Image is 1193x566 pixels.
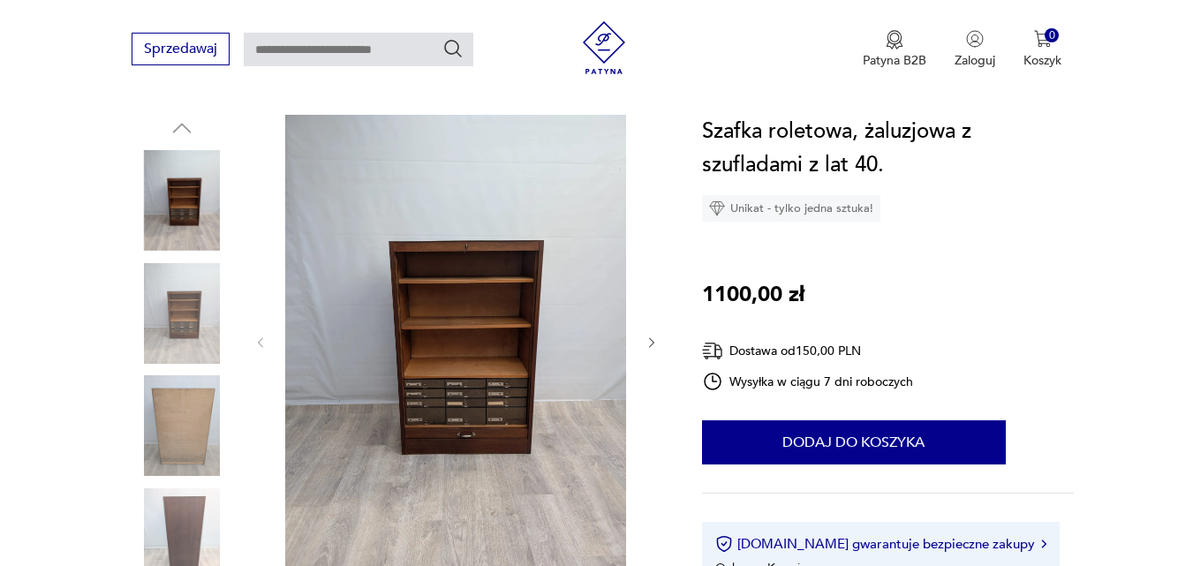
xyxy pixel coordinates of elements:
[442,38,464,59] button: Szukaj
[132,44,230,57] a: Sprzedawaj
[886,30,903,49] img: Ikona medalu
[1045,28,1060,43] div: 0
[578,21,630,74] img: Patyna - sklep z meblami i dekoracjami vintage
[955,30,995,69] button: Zaloguj
[863,30,926,69] a: Ikona medaluPatyna B2B
[132,150,232,251] img: Zdjęcie produktu Szafka roletowa, żaluzjowa z szufladami z lat 40.
[715,535,733,553] img: Ikona certyfikatu
[702,371,914,392] div: Wysyłka w ciągu 7 dni roboczych
[702,340,914,362] div: Dostawa od 150,00 PLN
[1023,30,1061,69] button: 0Koszyk
[863,30,926,69] button: Patyna B2B
[702,278,804,312] p: 1100,00 zł
[702,340,723,362] img: Ikona dostawy
[1041,540,1046,548] img: Ikona strzałki w prawo
[1034,30,1052,48] img: Ikona koszyka
[955,52,995,69] p: Zaloguj
[715,535,1046,553] button: [DOMAIN_NAME] gwarantuje bezpieczne zakupy
[702,420,1006,464] button: Dodaj do koszyka
[702,115,1075,182] h1: Szafka roletowa, żaluzjowa z szufladami z lat 40.
[966,30,984,48] img: Ikonka użytkownika
[132,33,230,65] button: Sprzedawaj
[702,195,880,222] div: Unikat - tylko jedna sztuka!
[863,52,926,69] p: Patyna B2B
[709,200,725,216] img: Ikona diamentu
[132,375,232,476] img: Zdjęcie produktu Szafka roletowa, żaluzjowa z szufladami z lat 40.
[132,263,232,364] img: Zdjęcie produktu Szafka roletowa, żaluzjowa z szufladami z lat 40.
[1023,52,1061,69] p: Koszyk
